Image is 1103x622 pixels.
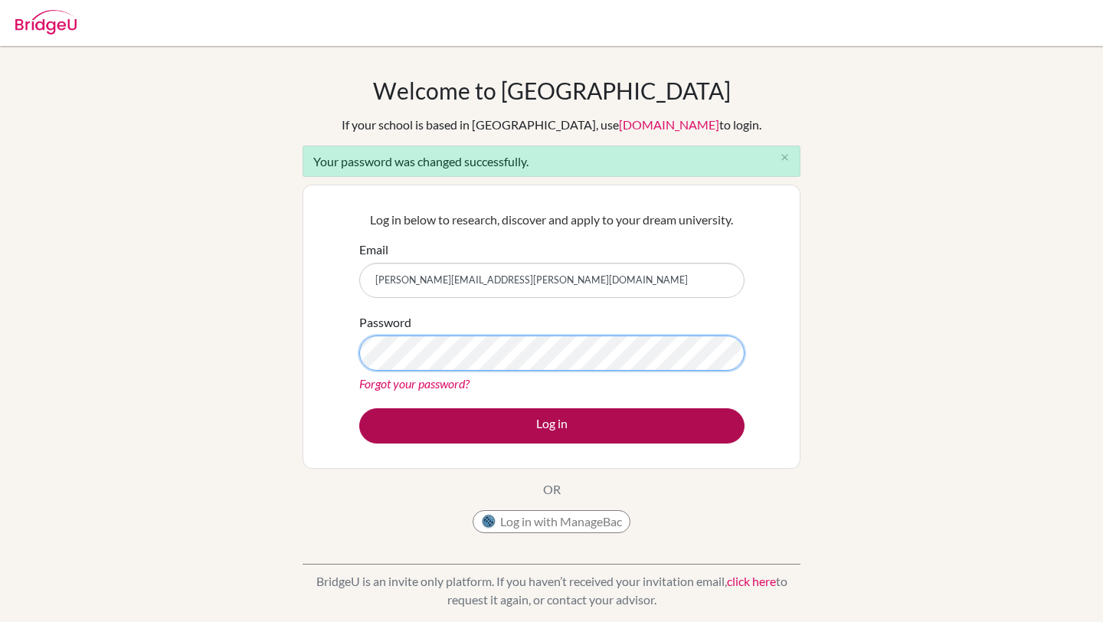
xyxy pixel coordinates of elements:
[373,77,731,104] h1: Welcome to [GEOGRAPHIC_DATA]
[359,313,411,332] label: Password
[359,241,388,259] label: Email
[359,211,745,229] p: Log in below to research, discover and apply to your dream university.
[15,10,77,34] img: Bridge-U
[303,572,800,609] p: BridgeU is an invite only platform. If you haven’t received your invitation email, to request it ...
[359,408,745,444] button: Log in
[619,117,719,132] a: [DOMAIN_NAME]
[769,146,800,169] button: Close
[303,146,800,177] div: Your password was changed successfully.
[342,116,761,134] div: If your school is based in [GEOGRAPHIC_DATA], use to login.
[727,574,776,588] a: click here
[779,152,790,163] i: close
[473,510,630,533] button: Log in with ManageBac
[359,376,470,391] a: Forgot your password?
[543,480,561,499] p: OR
